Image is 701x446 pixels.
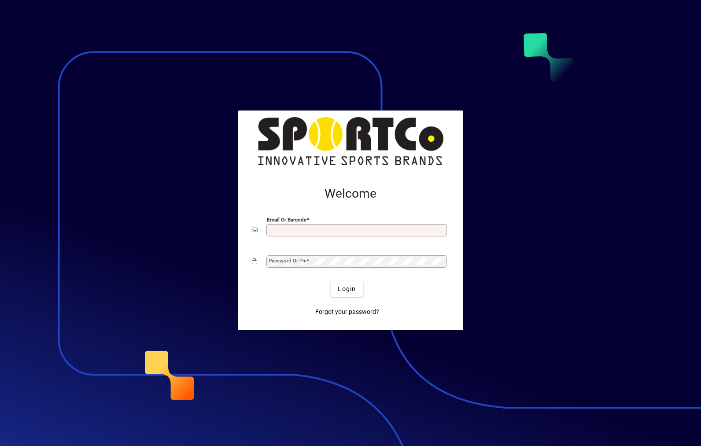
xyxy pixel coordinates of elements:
mat-label: Email or Barcode [267,217,306,223]
mat-label: Password or Pin [269,258,306,264]
span: Forgot your password? [315,307,379,317]
button: Login [331,281,363,297]
a: Forgot your password? [312,304,383,320]
h2: Welcome [252,186,449,201]
span: Login [338,284,356,294]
